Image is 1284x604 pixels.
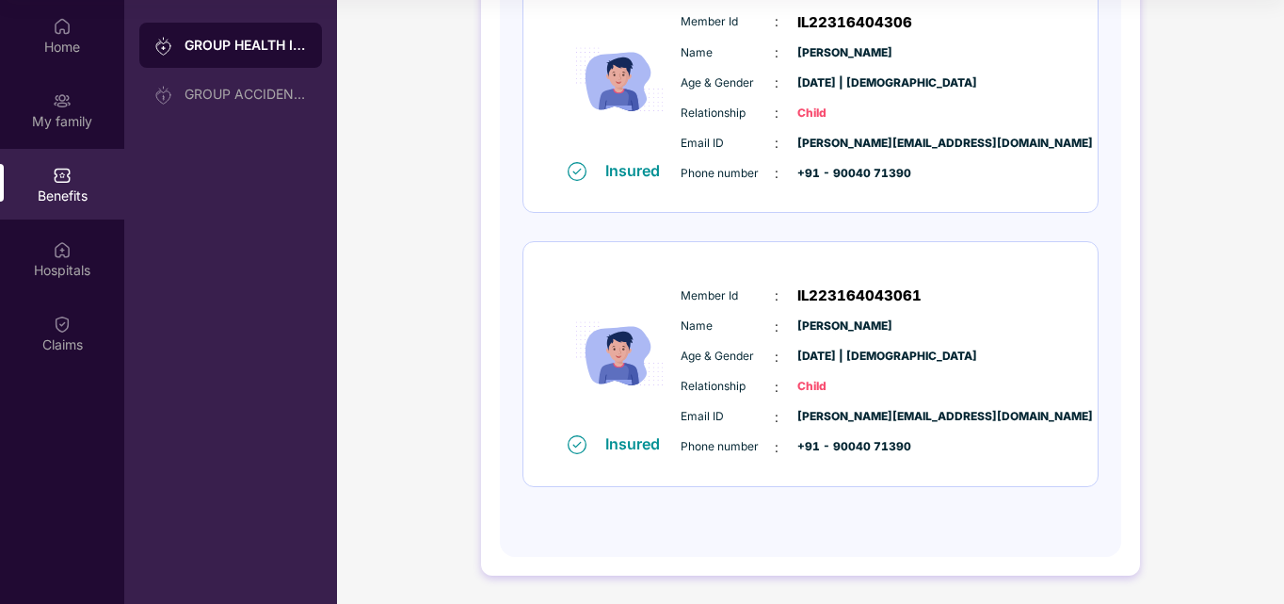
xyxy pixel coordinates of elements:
[681,44,775,62] span: Name
[681,287,775,305] span: Member Id
[681,135,775,153] span: Email ID
[775,133,778,154] span: :
[797,318,891,335] span: [PERSON_NAME]
[568,162,586,181] img: svg+xml;base64,PHN2ZyB4bWxucz0iaHR0cDovL3d3dy53My5vcmcvMjAwMC9zdmciIHdpZHRoPSIxNiIgaGVpZ2h0PSIxNi...
[775,163,778,184] span: :
[53,17,72,36] img: svg+xml;base64,PHN2ZyBpZD0iSG9tZSIgeG1sbnM9Imh0dHA6Ly93d3cudzMub3JnLzIwMDAvc3ZnIiB3aWR0aD0iMjAiIG...
[797,438,891,456] span: +91 - 90040 71390
[681,74,775,92] span: Age & Gender
[185,87,307,102] div: GROUP ACCIDENTAL INSURANCE
[568,435,586,454] img: svg+xml;base64,PHN2ZyB4bWxucz0iaHR0cDovL3d3dy53My5vcmcvMjAwMC9zdmciIHdpZHRoPSIxNiIgaGVpZ2h0PSIxNi...
[681,378,775,396] span: Relationship
[605,161,671,180] div: Insured
[797,408,891,426] span: [PERSON_NAME][EMAIL_ADDRESS][DOMAIN_NAME]
[53,166,72,185] img: svg+xml;base64,PHN2ZyBpZD0iQmVuZWZpdHMiIHhtbG5zPSJodHRwOi8vd3d3LnczLm9yZy8yMDAwL3N2ZyIgd2lkdGg9Ij...
[605,434,671,453] div: Insured
[154,86,173,105] img: svg+xml;base64,PHN2ZyB3aWR0aD0iMjAiIGhlaWdodD0iMjAiIHZpZXdCb3g9IjAgMCAyMCAyMCIgZmlsbD0ibm9uZSIgeG...
[681,438,775,456] span: Phone number
[53,240,72,259] img: svg+xml;base64,PHN2ZyBpZD0iSG9zcGl0YWxzIiB4bWxucz0iaHR0cDovL3d3dy53My5vcmcvMjAwMC9zdmciIHdpZHRoPS...
[775,317,778,337] span: :
[681,13,775,31] span: Member Id
[797,44,891,62] span: [PERSON_NAME]
[797,11,912,34] span: IL22316404306
[797,105,891,122] span: Child
[797,165,891,183] span: +91 - 90040 71390
[185,36,307,55] div: GROUP HEALTH INSURANCE
[775,103,778,123] span: :
[775,11,778,32] span: :
[775,377,778,398] span: :
[681,165,775,183] span: Phone number
[775,347,778,367] span: :
[563,274,676,433] img: icon
[681,318,775,335] span: Name
[797,74,891,92] span: [DATE] | [DEMOGRAPHIC_DATA]
[775,437,778,458] span: :
[53,91,72,110] img: svg+xml;base64,PHN2ZyB3aWR0aD0iMjAiIGhlaWdodD0iMjAiIHZpZXdCb3g9IjAgMCAyMCAyMCIgZmlsbD0ibm9uZSIgeG...
[797,348,891,366] span: [DATE] | [DEMOGRAPHIC_DATA]
[681,408,775,426] span: Email ID
[681,105,775,122] span: Relationship
[797,135,891,153] span: [PERSON_NAME][EMAIL_ADDRESS][DOMAIN_NAME]
[681,348,775,366] span: Age & Gender
[775,407,778,428] span: :
[775,73,778,93] span: :
[53,315,72,334] img: svg+xml;base64,PHN2ZyBpZD0iQ2xhaW0iIHhtbG5zPSJodHRwOi8vd3d3LnczLm9yZy8yMDAwL3N2ZyIgd2lkdGg9IjIwIi...
[797,285,922,307] span: IL223164043061
[154,37,173,56] img: svg+xml;base64,PHN2ZyB3aWR0aD0iMjAiIGhlaWdodD0iMjAiIHZpZXdCb3g9IjAgMCAyMCAyMCIgZmlsbD0ibm9uZSIgeG...
[797,378,891,396] span: Child
[775,42,778,63] span: :
[775,286,778,306] span: :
